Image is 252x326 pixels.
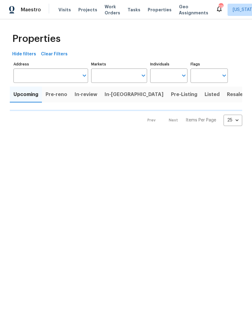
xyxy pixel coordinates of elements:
[227,90,243,99] span: Resale
[224,112,242,128] div: 25
[75,90,97,99] span: In-review
[219,4,223,10] div: 29
[39,49,70,60] button: Clear Filters
[12,36,61,42] span: Properties
[12,50,36,58] span: Hide filters
[142,115,242,126] nav: Pagination Navigation
[186,117,216,123] p: Items Per Page
[10,49,39,60] button: Hide filters
[46,90,67,99] span: Pre-reno
[191,62,228,66] label: Flags
[139,71,148,80] button: Open
[220,71,228,80] button: Open
[41,50,68,58] span: Clear Filters
[13,90,38,99] span: Upcoming
[21,7,41,13] span: Maestro
[150,62,187,66] label: Individuals
[13,62,88,66] label: Address
[91,62,147,66] label: Markets
[105,4,120,16] span: Work Orders
[180,71,188,80] button: Open
[128,8,140,12] span: Tasks
[80,71,89,80] button: Open
[78,7,97,13] span: Projects
[205,90,220,99] span: Listed
[171,90,197,99] span: Pre-Listing
[105,90,164,99] span: In-[GEOGRAPHIC_DATA]
[148,7,172,13] span: Properties
[58,7,71,13] span: Visits
[179,4,208,16] span: Geo Assignments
